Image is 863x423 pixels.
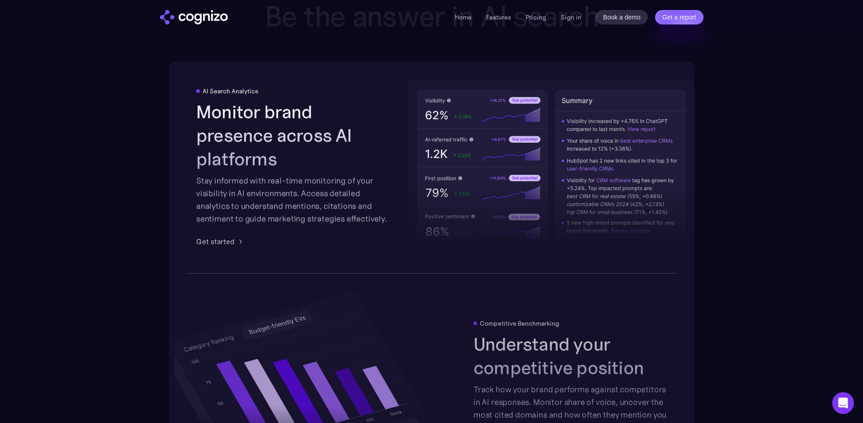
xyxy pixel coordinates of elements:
[196,100,390,171] h2: Monitor brand presence across AI platforms
[480,320,559,327] div: Competitive Benchmarking
[196,236,235,247] div: Get started
[202,87,258,95] div: AI Search Analytics
[407,80,696,255] img: AI visibility metrics performance insights
[526,13,546,21] a: Pricing
[561,12,581,23] a: Sign in
[832,392,854,414] div: Open Intercom Messenger
[655,10,704,24] a: Get a report
[486,13,511,21] a: Features
[196,174,390,225] div: Stay informed with real-time monitoring of your visibility in AI environments. Access detailed an...
[596,10,648,24] a: Book a demo
[473,332,667,380] h2: Understand your competitive position
[160,10,228,24] img: cognizo logo
[196,236,246,247] a: Get started
[160,10,228,24] a: home
[455,13,472,21] a: Home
